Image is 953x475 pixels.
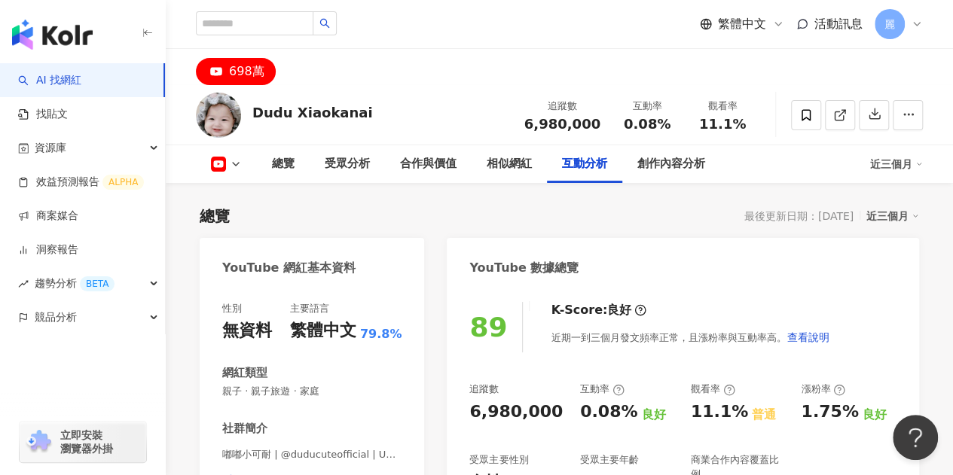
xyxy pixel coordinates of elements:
button: 查看說明 [786,322,829,352]
span: 趨勢分析 [35,266,115,300]
div: 互動率 [619,99,676,114]
div: 合作與價值 [400,155,457,173]
div: 良好 [607,302,631,318]
div: K-Score : [551,302,646,318]
span: search [319,18,330,29]
div: 普通 [752,406,776,423]
iframe: Help Scout Beacon - Open [893,415,938,460]
div: YouTube 數據總覽 [469,260,579,276]
div: 無資料 [222,319,272,343]
a: 效益預測報告ALPHA [18,175,144,190]
a: 商案媒合 [18,209,78,224]
div: Dudu Xiaokanai [252,103,373,122]
div: 受眾主要年齡 [580,453,639,467]
div: YouTube 網紅基本資料 [222,260,356,276]
span: 79.8% [360,326,402,343]
div: 追蹤數 [469,382,499,396]
div: 繁體中文 [290,319,356,343]
div: 相似網紅 [487,155,532,173]
div: 創作內容分析 [637,155,705,173]
div: 最後更新日期：[DATE] [744,210,854,222]
div: 觀看率 [694,99,751,114]
div: 698萬 [229,61,264,82]
img: chrome extension [24,430,53,454]
div: 受眾分析 [325,155,370,173]
span: 嘟嘟小可耐 | @duducuteofficial | UCIpD8v1Qt7-DbSFUumF-ghg [222,448,402,461]
div: 1.75% [801,400,858,424]
span: 6,980,000 [524,116,600,132]
div: 近期一到三個月發文頻率正常，且漲粉率與互動率高。 [551,322,829,352]
div: 社群簡介 [222,421,267,437]
img: logo [12,20,93,50]
span: 繁體中文 [718,16,766,32]
div: 良好 [641,406,665,423]
span: 11.1% [699,117,746,132]
span: 查看說明 [787,331,829,343]
a: 找貼文 [18,107,68,122]
div: 近三個月 [870,152,923,176]
div: 受眾主要性別 [469,453,528,467]
span: 麗 [884,16,895,32]
div: 互動分析 [562,155,607,173]
div: 89 [469,312,507,343]
span: 競品分析 [35,300,77,334]
div: 總覽 [200,206,230,227]
div: 主要語言 [290,302,329,315]
div: 6,980,000 [469,400,563,424]
a: chrome extension立即安裝 瀏覽器外掛 [20,422,146,462]
img: KOL Avatar [196,93,241,138]
a: 洞察報告 [18,242,78,257]
div: 網紅類型 [222,365,267,381]
button: 698萬 [196,58,276,85]
span: 活動訊息 [814,17,863,31]
span: 立即安裝 瀏覽器外掛 [60,428,113,455]
div: 漲粉率 [801,382,845,396]
div: 互動率 [580,382,625,396]
span: rise [18,279,29,289]
div: 0.08% [580,400,637,424]
span: 0.08% [624,117,670,132]
div: BETA [80,276,115,291]
div: 近三個月 [866,206,919,226]
div: 總覽 [272,155,295,173]
a: searchAI 找網紅 [18,73,81,88]
div: 追蹤數 [524,99,600,114]
div: 11.1% [691,400,748,424]
div: 良好 [863,406,887,423]
div: 觀看率 [691,382,735,396]
span: 資源庫 [35,131,66,165]
span: 親子 · 親子旅遊 · 家庭 [222,385,402,398]
div: 性別 [222,302,242,315]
